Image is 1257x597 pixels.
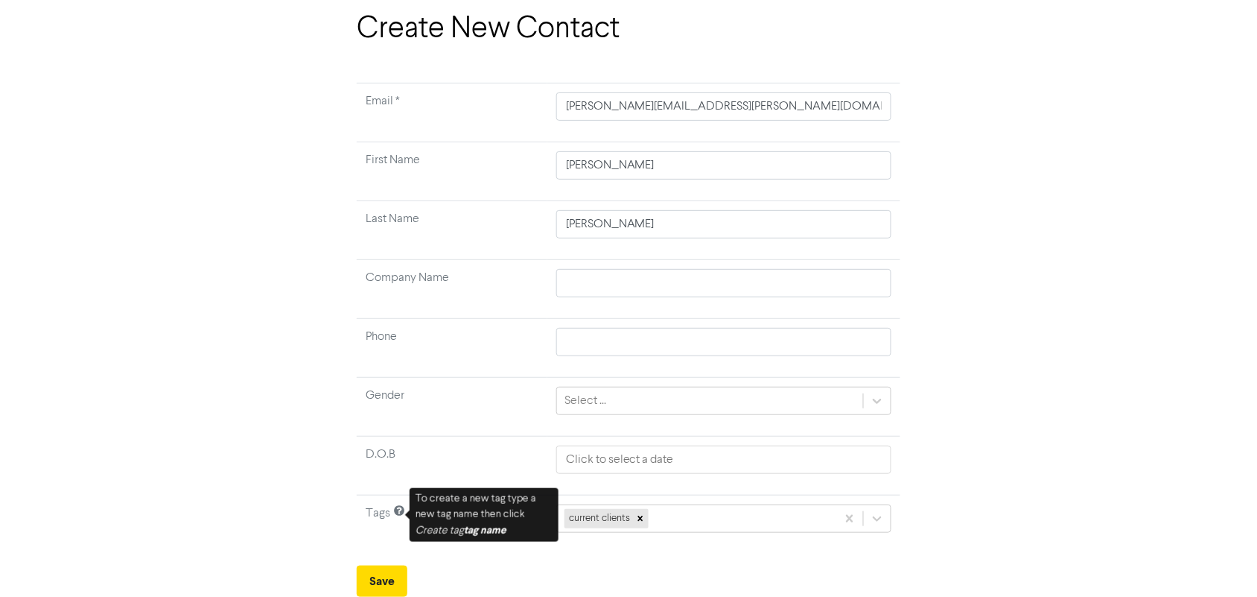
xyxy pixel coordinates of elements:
[564,392,606,410] div: Select ...
[357,142,547,201] td: First Name
[564,509,632,528] div: current clients
[464,524,506,537] b: tag name
[357,83,547,142] td: Required
[556,446,891,474] input: Click to select a date
[416,525,506,536] i: Create tag
[357,201,547,260] td: Last Name
[357,496,547,555] td: Tags
[357,378,547,437] td: Gender
[1183,525,1257,597] iframe: Chat Widget
[357,566,407,597] button: Save
[410,488,559,542] div: To create a new tag type a new tag name then click
[357,260,547,319] td: Company Name
[357,437,547,496] td: D.O.B
[357,11,900,47] h1: Create New Contact
[357,319,547,378] td: Phone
